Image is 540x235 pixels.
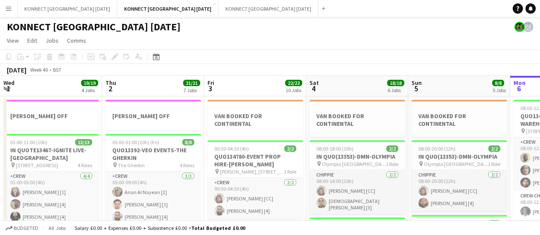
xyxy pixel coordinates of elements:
span: 6 [512,84,525,93]
span: 1 Role [488,161,500,167]
app-job-card: VAN BOOKED FOR CONTINENTAL [207,100,303,137]
span: 08:00-20:00 (12h) [418,145,455,152]
span: 1 Role [386,161,398,167]
div: 4 Jobs [82,87,98,93]
span: 00:30-04:30 (4h) [214,145,249,152]
span: Jobs [46,37,58,44]
span: Wed [3,79,15,87]
span: Week 40 [28,67,50,73]
span: Budgeted [14,225,38,231]
div: 6 Jobs [388,87,404,93]
span: View [7,37,19,44]
div: 5 Jobs [493,87,506,93]
span: 19/19 [81,80,98,86]
div: 7 Jobs [184,87,200,93]
h3: VAN BOOKED FOR CONTINENTAL [207,112,303,128]
app-card-role: CHIPPIE2/208:00-18:00 (10h)[PERSON_NAME] [CC][DEMOGRAPHIC_DATA][PERSON_NAME] [3] [309,170,405,214]
h3: VAN BOOKED FOR CONTINENTAL [309,112,405,128]
a: Comms [64,35,90,46]
span: 8/8 [492,80,504,86]
a: Edit [24,35,41,46]
h3: IN QUO(13353)-DMN-OLYMPIA [309,153,405,160]
app-job-card: VAN BOOKED FOR CONTINENTAL [309,100,405,137]
a: View [3,35,22,46]
h3: IN QUO(13353)-DMN-OLYMPIA [412,153,507,160]
span: Thu [105,79,116,87]
a: Jobs [42,35,62,46]
app-card-role: Crew2/200:30-04:30 (4h)[PERSON_NAME] [CC][PERSON_NAME] [4] [207,178,303,219]
span: 2/2 [284,145,296,152]
h3: IN QUOTE13467-IGNITE LIVE-[GEOGRAPHIC_DATA] [3,146,99,162]
h1: KONNECT [GEOGRAPHIC_DATA] [DATE] [7,20,181,33]
span: 4 [308,84,319,93]
app-job-card: VAN BOOKED FOR CONTINENTAL [412,100,507,137]
span: 08:00-18:00 (10h) [316,145,353,152]
span: 2/2 [488,145,500,152]
span: All jobs [47,225,67,231]
span: 18/18 [387,80,404,86]
span: Total Budgeted £0.00 [191,225,245,231]
span: Olympia [GEOGRAPHIC_DATA] [424,161,488,167]
span: 21/21 [183,80,200,86]
span: 1 Role [284,168,296,175]
span: Fri [207,79,214,87]
button: KONNECT [GEOGRAPHIC_DATA] [DATE] [117,0,219,17]
span: Sat [309,79,319,87]
h3: [PERSON_NAME] OFF [105,112,201,120]
app-job-card: 08:00-20:00 (12h)2/2IN QUO(13353)-DMN-OLYMPIA Olympia [GEOGRAPHIC_DATA]1 RoleCHIPPIE2/208:00-20:0... [412,140,507,212]
div: Salary £0.00 + Expenses £0.00 + Subsistence £0.00 = [75,225,245,231]
app-card-role: CHIPPIE2/208:00-20:00 (12h)[PERSON_NAME] [CC][PERSON_NAME] [4] [412,170,507,212]
button: KONNECT [GEOGRAPHIC_DATA] [DATE] [18,0,117,17]
span: Sun [412,79,422,87]
h3: VAN BOOKED FOR CONTINENTAL [412,112,507,128]
span: 1 [2,84,15,93]
app-user-avatar: Konnect 24hr EMERGENCY NR* [514,22,525,32]
span: Olympia [GEOGRAPHIC_DATA] [322,161,386,167]
h3: QUO13392-VEO EVENTS-THE GHERKIN [105,146,201,162]
span: 22/22 [285,80,302,86]
span: Edit [27,37,37,44]
app-card-role: Crew3/305:00-09:00 (4h)Anan Al Nayean [2][PERSON_NAME] [1][PERSON_NAME] [4] [105,171,201,225]
app-job-card: [PERSON_NAME] OFF [3,100,99,131]
button: KONNECT [GEOGRAPHIC_DATA] [DATE] [219,0,318,17]
span: 13/13 [75,139,92,145]
span: 3 [206,84,214,93]
span: 5 [410,84,422,93]
div: BST [53,67,61,73]
h3: QUO134780-EVENT PROP HIRE-[PERSON_NAME] [207,153,303,168]
span: 4 Roles [78,162,92,168]
app-job-card: 00:30-04:30 (4h)2/2QUO134780-EVENT PROP HIRE-[PERSON_NAME] [PERSON_NAME], [STREET_ADDRESS]1 RoleC... [207,140,303,219]
span: Comms [67,37,86,44]
span: 2/2 [386,145,398,152]
app-job-card: 08:00-18:00 (10h)2/2IN QUO(13353)-DMN-OLYMPIA Olympia [GEOGRAPHIC_DATA]1 RoleCHIPPIE2/208:00-18:0... [309,140,405,214]
span: 05:00-01:00 (20h) (Fri) [112,139,159,145]
span: The Gherkin [118,162,145,168]
span: [PERSON_NAME], [STREET_ADDRESS] [220,168,284,175]
span: Mon [514,79,525,87]
app-job-card: [PERSON_NAME] OFF [105,100,201,131]
div: [DATE] [7,66,26,74]
span: [STREET_ADDRESS] [16,162,58,168]
h3: [PERSON_NAME] OFF [3,112,99,120]
button: Budgeted [4,223,40,233]
div: 10 Jobs [286,87,302,93]
app-user-avatar: Konnect 24hr EMERGENCY NR* [523,22,533,32]
span: 01:00-11:00 (10h) [10,139,47,145]
span: 2 [104,84,116,93]
span: 8/8 [182,139,194,145]
span: 4 Roles [180,162,194,168]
